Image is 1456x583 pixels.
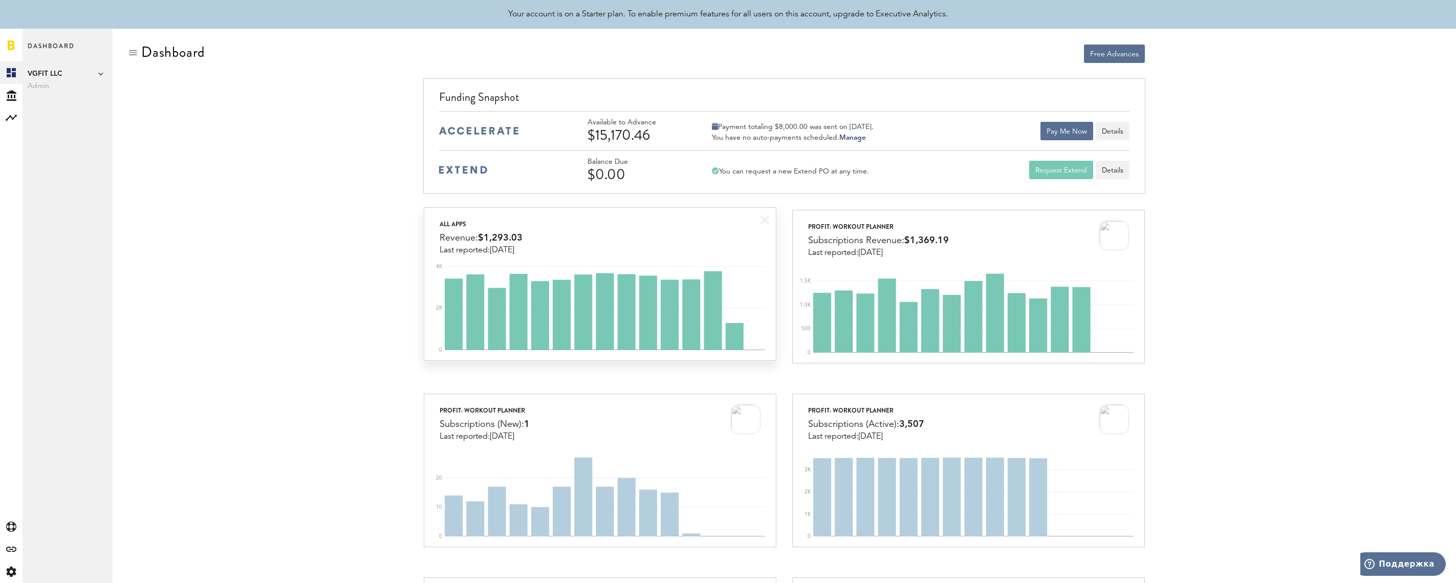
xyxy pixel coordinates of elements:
[712,122,874,132] div: Payment totaling $8,000.00 was sent on [DATE].
[801,326,811,331] text: 500
[712,133,874,142] div: You have no auto-payments scheduled.
[524,420,530,429] span: 1
[440,218,523,230] div: All apps
[490,433,514,441] span: [DATE]
[712,167,869,176] div: You can request a new Extend PO at any time.
[508,8,948,20] div: Your account is on a Starter plan. To enable premium features for all users on this account, upgr...
[808,350,811,355] text: 0
[440,417,530,432] div: Subscriptions (New):
[731,404,760,434] img: 100x100bb_jssXdTp.jpg
[858,433,883,441] span: [DATE]
[28,80,107,92] span: Admin
[805,512,811,517] text: 1K
[1360,552,1446,578] iframe: Открывает виджет для поиска дополнительной информации
[588,166,685,183] div: $0.00
[1096,161,1129,179] a: Details
[440,404,530,417] div: ProFit: Workout Planner
[1099,404,1129,434] img: 100x100bb_jssXdTp.jpg
[800,278,811,284] text: 1.5K
[436,264,443,269] text: 4K
[439,166,487,174] img: extend-medium-blue-logo.svg
[439,89,1129,111] div: Funding Snapshot
[588,158,685,166] div: Balance Due
[439,127,518,135] img: accelerate-medium-blue-logo.svg
[436,476,442,481] text: 20
[436,306,443,311] text: 2K
[808,534,811,539] text: 0
[858,249,883,257] span: [DATE]
[1040,122,1093,140] button: Pay Me Now
[800,303,811,308] text: 1.0K
[808,233,949,248] div: Subscriptions Revenue:
[490,246,514,254] span: [DATE]
[808,404,924,417] div: ProFit: Workout Planner
[808,417,924,432] div: Subscriptions (Active):
[1096,122,1129,140] button: Details
[805,467,811,472] text: 3K
[1084,45,1145,63] button: Free Advances
[28,68,107,80] span: VGFIT LLC
[808,248,949,257] div: Last reported:
[588,127,685,143] div: $15,170.46
[1099,221,1129,250] img: 100x100bb_jssXdTp.jpg
[28,40,75,61] span: Dashboard
[808,432,924,441] div: Last reported:
[805,489,811,494] text: 2K
[1029,161,1093,179] button: Request Extend
[440,432,530,441] div: Last reported:
[588,118,685,127] div: Available to Advance
[440,246,523,255] div: Last reported:
[436,505,442,510] text: 10
[839,134,866,141] a: Manage
[904,236,949,245] span: $1,369.19
[439,348,442,353] text: 0
[439,534,442,539] text: 0
[808,221,949,233] div: ProFit: Workout Planner
[478,233,523,243] span: $1,293.03
[141,44,205,60] div: Dashboard
[899,420,924,429] span: 3,507
[440,230,523,246] div: Revenue:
